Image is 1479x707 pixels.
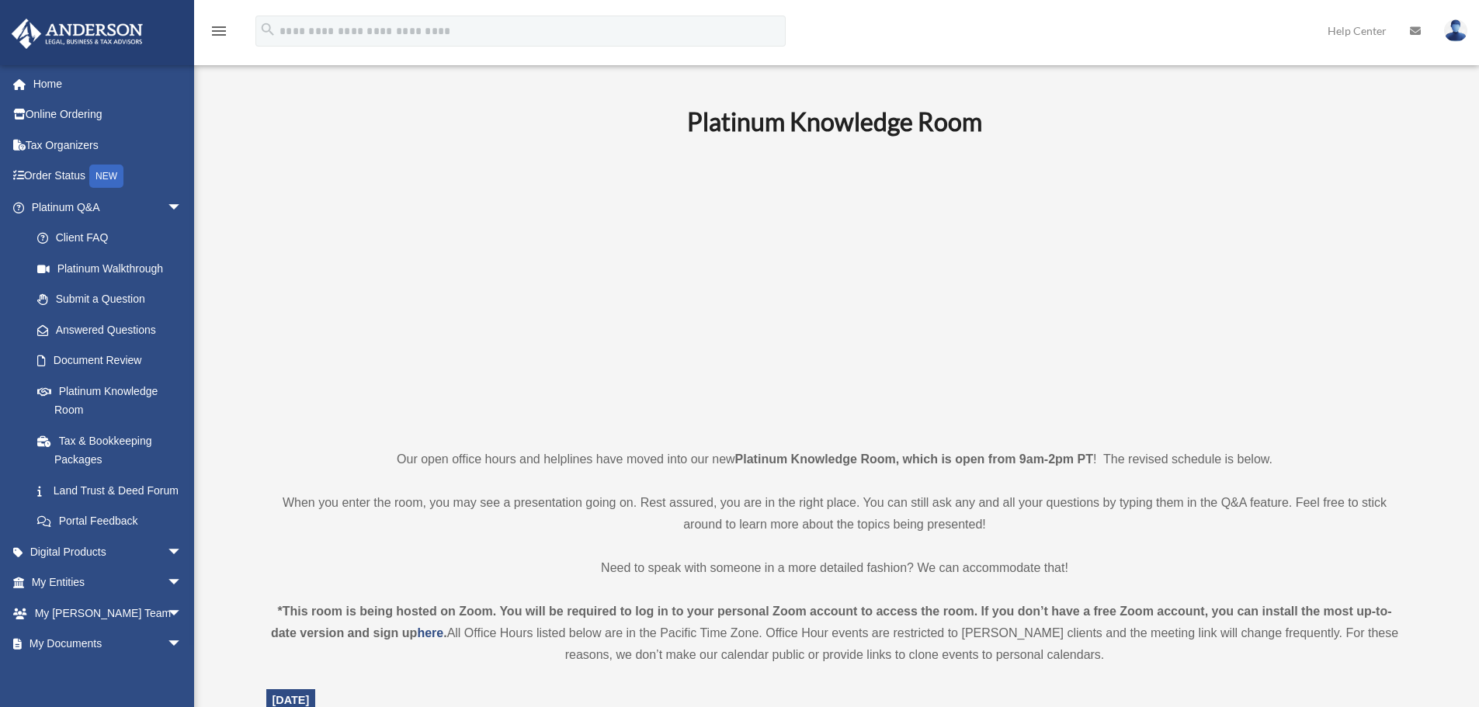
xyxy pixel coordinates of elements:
a: Answered Questions [22,314,206,345]
strong: *This room is being hosted on Zoom. You will be required to log in to your personal Zoom account ... [271,605,1392,639]
span: [DATE] [273,694,310,706]
a: Client FAQ [22,223,206,254]
img: Anderson Advisors Platinum Portal [7,19,148,49]
b: Platinum Knowledge Room [687,106,982,137]
div: NEW [89,165,123,188]
a: Online Ordering [11,99,206,130]
span: arrow_drop_down [167,629,198,660]
strong: . [443,626,446,639]
p: Our open office hours and helplines have moved into our new ! The revised schedule is below. [266,449,1404,470]
a: Tax Organizers [11,130,206,161]
a: My Entitiesarrow_drop_down [11,567,206,598]
a: Land Trust & Deed Forum [22,475,206,506]
p: Need to speak with someone in a more detailed fashion? We can accommodate that! [266,557,1404,579]
a: Home [11,68,206,99]
span: arrow_drop_down [167,192,198,224]
div: All Office Hours listed below are in the Pacific Time Zone. Office Hour events are restricted to ... [266,601,1404,666]
span: arrow_drop_down [167,567,198,599]
a: Platinum Q&Aarrow_drop_down [11,192,206,223]
a: here [417,626,443,639]
a: Document Review [22,345,206,376]
a: Platinum Knowledge Room [22,376,198,425]
span: arrow_drop_down [167,598,198,629]
a: Submit a Question [22,284,206,315]
img: User Pic [1444,19,1467,42]
a: Portal Feedback [22,506,206,537]
strong: Platinum Knowledge Room, which is open from 9am-2pm PT [735,452,1093,466]
i: menu [210,22,228,40]
a: Tax & Bookkeeping Packages [22,425,206,475]
a: Order StatusNEW [11,161,206,192]
p: When you enter the room, you may see a presentation going on. Rest assured, you are in the right ... [266,492,1404,535]
i: search [259,21,276,38]
a: My [PERSON_NAME] Teamarrow_drop_down [11,598,206,629]
a: Platinum Walkthrough [22,253,206,284]
span: arrow_drop_down [167,536,198,568]
a: Digital Productsarrow_drop_down [11,536,206,567]
a: My Documentsarrow_drop_down [11,629,206,660]
iframe: 231110_Toby_KnowledgeRoom [602,158,1068,420]
a: menu [210,27,228,40]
